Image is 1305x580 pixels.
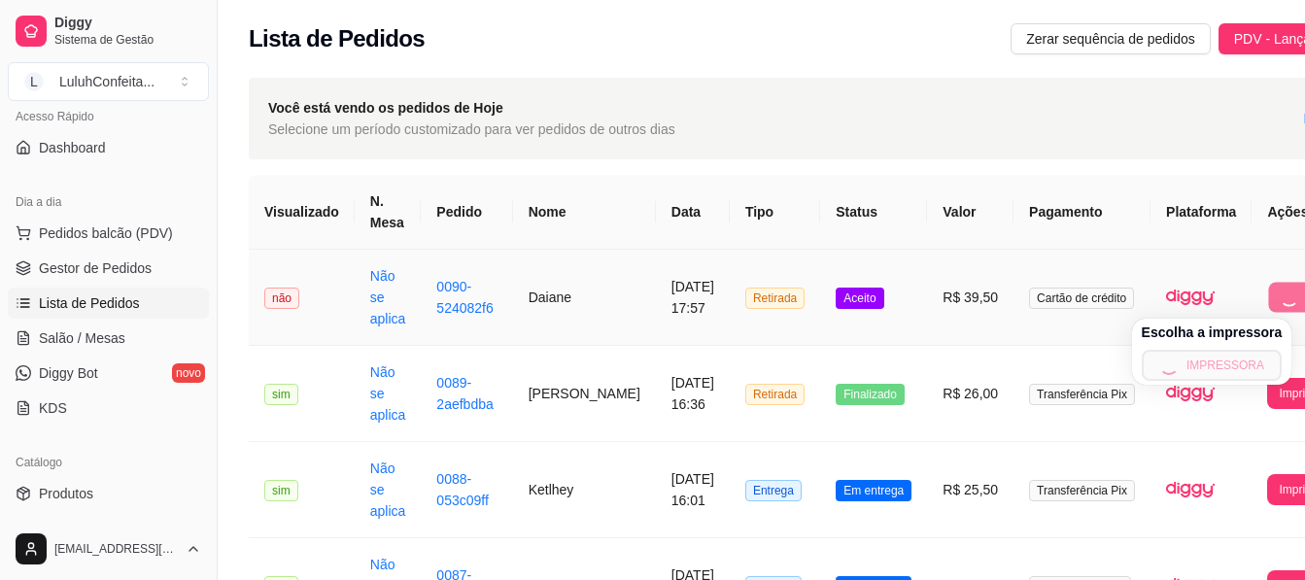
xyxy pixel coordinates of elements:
span: Zerar sequência de pedidos [1026,28,1195,50]
div: Dia a dia [8,187,209,218]
th: Plataforma [1150,175,1252,250]
span: sim [264,480,298,501]
th: Valor [927,175,1013,250]
th: Status [820,175,927,250]
td: R$ 26,00 [927,346,1013,442]
th: N. Mesa [355,175,422,250]
img: diggy [1166,465,1215,514]
span: Dashboard [39,138,106,157]
a: 0088-053c09ff [436,471,488,508]
th: Tipo [730,175,820,250]
span: KDS [39,398,67,418]
td: [DATE] 16:36 [656,346,730,442]
div: LuluhConfeita ... [59,72,155,91]
h4: Escolha a impressora [1142,323,1283,342]
span: sim [264,384,298,405]
img: diggy [1166,273,1215,322]
td: [DATE] 16:01 [656,442,730,538]
img: diggy [1166,369,1215,418]
div: Catálogo [8,447,209,478]
td: Ketlhey [513,442,656,538]
th: Nome [513,175,656,250]
a: 0089-2aefbdba [436,375,493,412]
button: Select a team [8,62,209,101]
a: Não se aplica [370,268,406,326]
a: Não se aplica [370,364,406,423]
span: Diggy [54,15,201,32]
span: Aceito [836,288,883,309]
th: Visualizado [249,175,355,250]
a: Não se aplica [370,461,406,519]
td: [PERSON_NAME] [513,346,656,442]
span: [EMAIL_ADDRESS][DOMAIN_NAME] [54,541,178,557]
span: Em entrega [836,480,911,501]
span: Sistema de Gestão [54,32,201,48]
th: Pagamento [1013,175,1150,250]
td: Daiane [513,250,656,346]
span: Retirada [745,288,805,309]
th: Pedido [421,175,512,250]
h2: Lista de Pedidos [249,23,425,54]
span: Diggy Bot [39,363,98,383]
span: Produtos [39,484,93,503]
th: Data [656,175,730,250]
div: Acesso Rápido [8,101,209,132]
span: não [264,288,299,309]
td: [DATE] 17:57 [656,250,730,346]
span: Selecione um período customizado para ver pedidos de outros dias [268,119,675,140]
span: Lista de Pedidos [39,293,140,313]
span: Retirada [745,384,805,405]
span: Transferência Pix [1029,480,1135,501]
a: 0090-524082f6 [436,279,493,316]
span: Entrega [745,480,802,501]
span: Salão / Mesas [39,328,125,348]
span: Pedidos balcão (PDV) [39,223,173,243]
td: R$ 25,50 [927,442,1013,538]
strong: Você está vendo os pedidos de Hoje [268,100,503,116]
span: Cartão de crédito [1029,288,1134,309]
td: R$ 39,50 [927,250,1013,346]
span: L [24,72,44,91]
span: Finalizado [836,384,905,405]
span: Transferência Pix [1029,384,1135,405]
span: Gestor de Pedidos [39,258,152,278]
